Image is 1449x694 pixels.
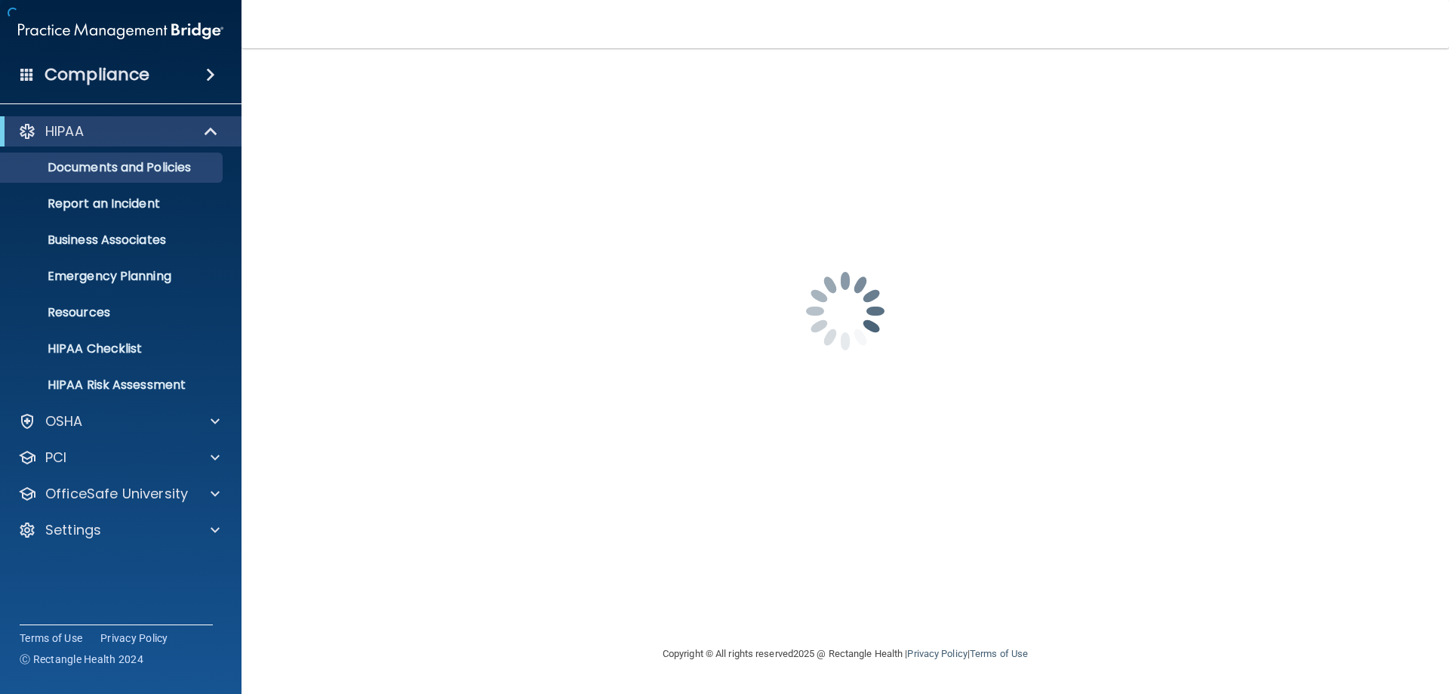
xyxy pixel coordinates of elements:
[45,449,66,467] p: PCI
[20,631,82,646] a: Terms of Use
[10,305,216,320] p: Resources
[18,412,220,430] a: OSHA
[45,521,101,539] p: Settings
[45,485,188,503] p: OfficeSafe University
[10,341,216,356] p: HIPAA Checklist
[45,122,84,140] p: HIPAA
[10,196,216,211] p: Report an Incident
[45,412,83,430] p: OSHA
[45,64,149,85] h4: Compliance
[10,378,216,393] p: HIPAA Risk Assessment
[10,233,216,248] p: Business Associates
[907,648,967,659] a: Privacy Policy
[10,269,216,284] p: Emergency Planning
[10,160,216,175] p: Documents and Policies
[18,449,220,467] a: PCI
[18,521,220,539] a: Settings
[970,648,1028,659] a: Terms of Use
[20,652,143,667] span: Ⓒ Rectangle Health 2024
[18,485,220,503] a: OfficeSafe University
[570,630,1121,678] div: Copyright © All rights reserved 2025 @ Rectangle Health | |
[18,16,223,46] img: PMB logo
[100,631,168,646] a: Privacy Policy
[770,236,921,387] img: spinner.e123f6fc.gif
[18,122,219,140] a: HIPAA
